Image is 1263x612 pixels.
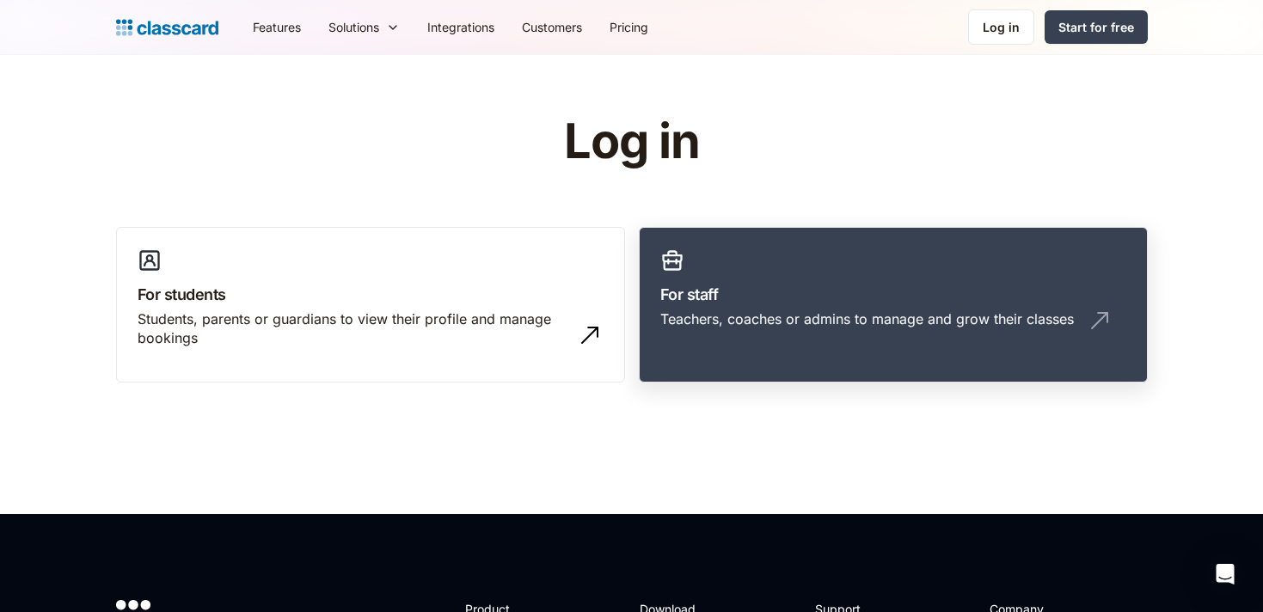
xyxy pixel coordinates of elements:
[239,8,315,46] a: Features
[138,283,604,306] h3: For students
[328,18,379,36] div: Solutions
[660,309,1074,328] div: Teachers, coaches or admins to manage and grow their classes
[660,283,1126,306] h3: For staff
[138,309,569,348] div: Students, parents or guardians to view their profile and manage bookings
[968,9,1034,45] a: Log in
[983,18,1020,36] div: Log in
[596,8,662,46] a: Pricing
[1058,18,1134,36] div: Start for free
[414,8,508,46] a: Integrations
[116,227,625,383] a: For studentsStudents, parents or guardians to view their profile and manage bookings
[1205,554,1246,595] div: Open Intercom Messenger
[116,15,218,40] a: Logo
[508,8,596,46] a: Customers
[359,115,904,168] h1: Log in
[315,8,414,46] div: Solutions
[1045,10,1148,44] a: Start for free
[639,227,1148,383] a: For staffTeachers, coaches or admins to manage and grow their classes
